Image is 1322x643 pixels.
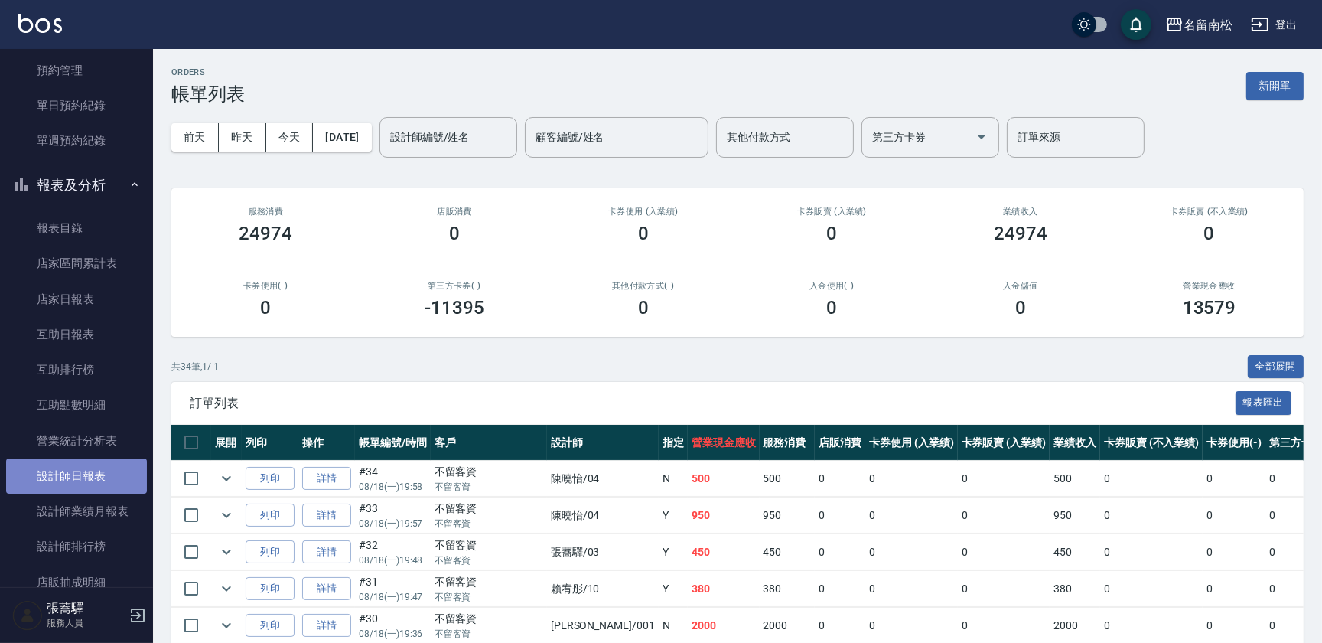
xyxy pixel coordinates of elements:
p: 服務人員 [47,616,125,630]
h2: ORDERS [171,67,245,77]
img: Logo [18,14,62,33]
a: 互助日報表 [6,317,147,352]
p: 不留客資 [435,627,543,641]
td: 0 [815,461,865,497]
a: 新開單 [1246,78,1304,93]
h2: 店販消費 [379,207,531,217]
button: 報表及分析 [6,165,147,205]
th: 卡券販賣 (不入業績) [1100,425,1203,461]
h3: 0 [1204,223,1215,244]
th: 營業現金應收 [688,425,760,461]
h3: 0 [826,297,837,318]
a: 單日預約紀錄 [6,88,147,123]
h2: 入金儲值 [945,281,1097,291]
td: #32 [355,534,431,570]
th: 客戶 [431,425,547,461]
td: 0 [865,534,958,570]
h2: 卡券販賣 (不入業績) [1133,207,1285,217]
td: 0 [1100,461,1203,497]
button: 今天 [266,123,314,152]
a: 設計師業績月報表 [6,494,147,529]
button: Open [969,125,994,149]
button: expand row [215,540,238,563]
td: 950 [760,498,816,534]
th: 服務消費 [760,425,816,461]
td: 450 [1050,534,1100,570]
th: 卡券使用(-) [1203,425,1265,461]
th: 操作 [298,425,355,461]
span: 訂單列表 [190,396,1236,411]
td: 0 [1100,534,1203,570]
button: 報表匯出 [1236,391,1292,415]
button: 列印 [246,504,295,527]
a: 單週預約紀錄 [6,123,147,158]
td: #34 [355,461,431,497]
h3: 24974 [239,223,292,244]
a: 預約管理 [6,53,147,88]
td: 380 [1050,571,1100,607]
td: 0 [1203,571,1265,607]
p: 08/18 (一) 19:47 [359,590,427,604]
button: 列印 [246,540,295,564]
td: #33 [355,498,431,534]
td: Y [659,571,688,607]
th: 設計師 [547,425,659,461]
th: 展開 [211,425,242,461]
td: N [659,461,688,497]
a: 店家區間累計表 [6,246,147,281]
td: Y [659,498,688,534]
div: 名留南松 [1184,15,1232,34]
p: 不留客資 [435,480,543,494]
td: 0 [958,498,1050,534]
h3: 0 [638,297,649,318]
button: 昨天 [219,123,266,152]
td: 0 [815,534,865,570]
h2: 入金使用(-) [756,281,908,291]
p: 08/18 (一) 19:57 [359,517,427,530]
h3: 0 [260,297,271,318]
td: 0 [815,498,865,534]
a: 詳情 [302,540,351,564]
h2: 卡券使用 (入業績) [567,207,719,217]
td: 500 [1050,461,1100,497]
th: 列印 [242,425,298,461]
a: 店家日報表 [6,282,147,317]
td: 0 [1100,498,1203,534]
button: 前天 [171,123,219,152]
h2: 營業現金應收 [1133,281,1285,291]
div: 不留客資 [435,574,543,590]
button: expand row [215,467,238,490]
td: 0 [958,571,1050,607]
button: expand row [215,577,238,600]
div: 不留客資 [435,537,543,553]
p: 不留客資 [435,517,543,530]
td: 450 [760,534,816,570]
img: Person [12,600,43,631]
h2: 業績收入 [945,207,1097,217]
p: 08/18 (一) 19:48 [359,553,427,567]
td: 500 [760,461,816,497]
h3: 0 [1015,297,1026,318]
th: 卡券販賣 (入業績) [958,425,1050,461]
button: save [1121,9,1151,40]
td: 950 [1050,498,1100,534]
a: 詳情 [302,614,351,638]
td: 380 [688,571,760,607]
td: 0 [1203,534,1265,570]
h2: 卡券使用(-) [190,281,342,291]
p: 共 34 筆, 1 / 1 [171,360,219,374]
h2: 第三方卡券(-) [379,281,531,291]
h2: 其他付款方式(-) [567,281,719,291]
td: 0 [865,498,958,534]
th: 店販消費 [815,425,865,461]
a: 店販抽成明細 [6,565,147,600]
button: [DATE] [313,123,371,152]
td: 0 [1203,498,1265,534]
p: 不留客資 [435,553,543,567]
button: expand row [215,504,238,527]
a: 設計師排行榜 [6,529,147,564]
h3: 服務消費 [190,207,342,217]
button: 新開單 [1246,72,1304,100]
td: 0 [865,571,958,607]
td: 賴宥彤 /10 [547,571,659,607]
